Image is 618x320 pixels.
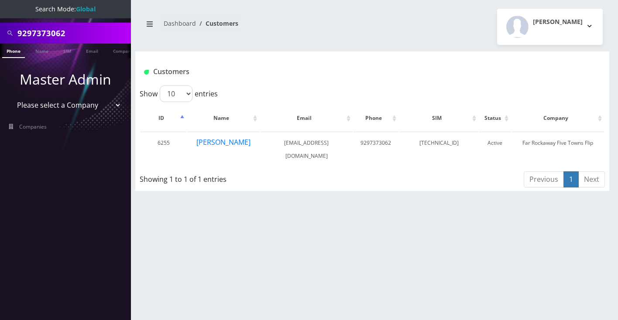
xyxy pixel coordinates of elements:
a: Company [109,44,138,57]
a: Dashboard [164,19,196,27]
input: Search All Companies [17,25,129,41]
td: Far Rockaway Five Towns Flip [512,132,604,167]
a: Next [578,171,605,187]
td: 9297373062 [354,132,398,167]
div: Showing 1 to 1 of 1 entries [140,170,327,184]
a: Name [31,44,53,57]
th: SIM: activate to sort column ascending [399,106,479,131]
th: Name: activate to sort column ascending [187,106,259,131]
button: [PERSON_NAME] [196,136,251,148]
a: SIM [59,44,76,57]
span: Search Mode: [35,5,96,13]
button: [PERSON_NAME] [497,9,603,45]
td: 6255 [141,132,186,167]
th: Company: activate to sort column ascending [512,106,604,131]
th: Email: activate to sort column ascending [260,106,353,131]
h1: Customers [144,68,522,76]
strong: Global [76,5,96,13]
a: Email [82,44,103,57]
th: Status: activate to sort column ascending [479,106,511,131]
nav: breadcrumb [142,14,366,39]
th: ID: activate to sort column descending [141,106,186,131]
td: [TECHNICAL_ID] [399,132,479,167]
label: Show entries [140,85,218,102]
th: Phone: activate to sort column ascending [354,106,398,131]
li: Customers [196,19,238,28]
a: Previous [524,171,564,187]
h2: [PERSON_NAME] [533,18,583,26]
a: 1 [563,171,579,187]
td: [EMAIL_ADDRESS][DOMAIN_NAME] [260,132,353,167]
td: Active [479,132,511,167]
select: Showentries [160,85,192,102]
span: Companies [19,123,47,130]
a: Phone [2,44,25,58]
